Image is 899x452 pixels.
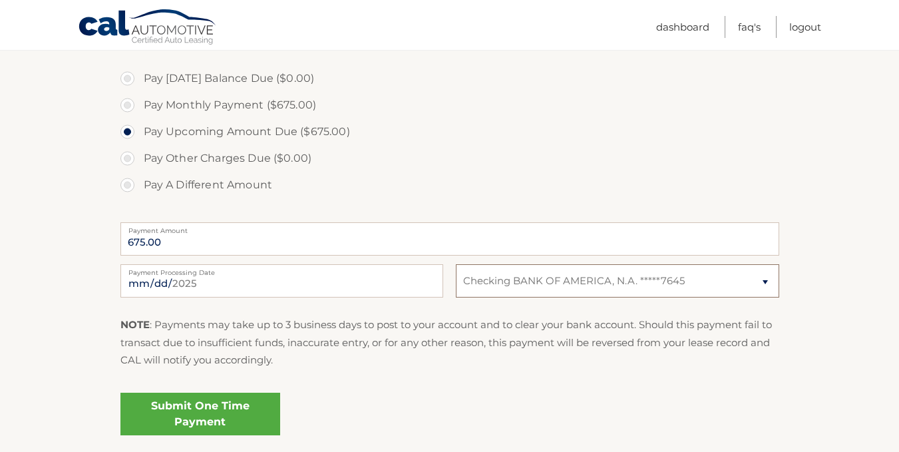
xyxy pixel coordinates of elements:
[120,316,779,369] p: : Payments may take up to 3 business days to post to your account and to clear your bank account....
[120,65,779,92] label: Pay [DATE] Balance Due ($0.00)
[738,16,761,38] a: FAQ's
[656,16,709,38] a: Dashboard
[120,318,150,331] strong: NOTE
[120,264,443,275] label: Payment Processing Date
[120,393,280,435] a: Submit One Time Payment
[78,9,218,47] a: Cal Automotive
[120,264,443,298] input: Payment Date
[120,222,779,233] label: Payment Amount
[120,222,779,256] input: Payment Amount
[789,16,821,38] a: Logout
[120,145,779,172] label: Pay Other Charges Due ($0.00)
[120,118,779,145] label: Pay Upcoming Amount Due ($675.00)
[120,92,779,118] label: Pay Monthly Payment ($675.00)
[120,172,779,198] label: Pay A Different Amount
